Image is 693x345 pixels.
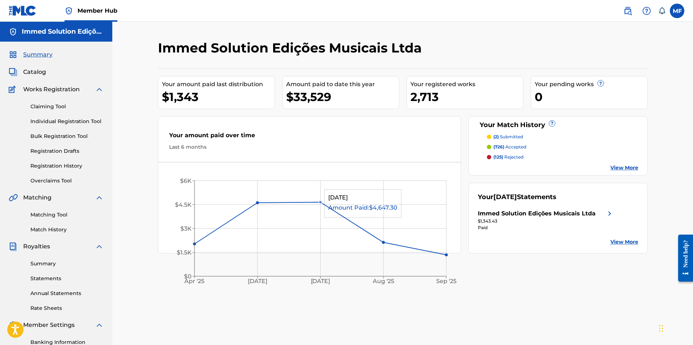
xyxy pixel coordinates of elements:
span: Royalties [23,242,50,251]
span: Member Hub [78,7,117,15]
div: $33,529 [286,89,399,105]
a: Rate Sheets [30,304,104,312]
a: Registration Drafts [30,147,104,155]
img: Top Rightsholder [64,7,73,15]
iframe: Resource Center [673,229,693,287]
tspan: Aug '25 [372,278,394,285]
a: Matching Tool [30,211,104,219]
div: Your Statements [478,192,556,202]
img: Summary [9,50,17,59]
a: (726) accepted [487,144,638,150]
tspan: [DATE] [248,278,267,285]
p: submitted [493,134,523,140]
div: Paid [478,224,614,231]
img: Royalties [9,242,17,251]
span: Catalog [23,68,46,76]
tspan: $3K [180,225,192,232]
a: Overclaims Tool [30,177,104,185]
a: Immed Solution Edições Musicais Ltdaright chevron icon$1,343.43Paid [478,209,614,231]
a: Match History [30,226,104,233]
img: expand [95,242,104,251]
img: help [642,7,651,15]
span: [DATE] [493,193,517,201]
a: (2) submitted [487,134,638,140]
div: $1,343.43 [478,218,614,224]
img: MLC Logo [9,5,37,16]
a: Annual Statements [30,290,104,297]
div: 0 [535,89,647,105]
tspan: Apr '25 [184,278,204,285]
div: Your pending works [535,80,647,89]
img: expand [95,321,104,329]
span: ? [598,80,604,86]
a: (125) rejected [487,154,638,160]
img: Member Settings [9,321,17,329]
a: View More [610,238,638,246]
img: search [623,7,632,15]
span: ? [549,121,555,126]
div: Your amount paid over time [169,131,450,143]
div: Your registered works [410,80,523,89]
tspan: Sep '25 [436,278,456,285]
div: Arrastar [659,317,663,339]
div: $1,343 [162,89,275,105]
img: Matching [9,193,18,202]
a: SummarySummary [9,50,53,59]
a: Registration History [30,162,104,170]
div: Your Match History [478,120,638,130]
a: Public Search [621,4,635,18]
tspan: [DATE] [310,278,330,285]
div: Your amount paid last distribution [162,80,275,89]
p: accepted [493,144,526,150]
p: rejected [493,154,523,160]
span: Member Settings [23,321,75,329]
h5: Immed Solution Edições Musicais Ltda [22,28,104,36]
a: CatalogCatalog [9,68,46,76]
div: Last 6 months [169,143,450,151]
tspan: $1.5K [177,249,192,256]
h2: Immed Solution Edições Musicais Ltda [158,40,425,56]
img: right chevron icon [605,209,614,218]
tspan: $6K [180,177,192,184]
div: 2,713 [410,89,523,105]
img: Accounts [9,28,17,36]
div: Immed Solution Edições Musicais Ltda [478,209,596,218]
div: User Menu [670,4,684,18]
a: Summary [30,260,104,268]
span: Summary [23,50,53,59]
span: Works Registration [23,85,80,94]
a: Claiming Tool [30,103,104,110]
img: Works Registration [9,85,18,94]
tspan: $0 [184,273,192,280]
a: View More [610,164,638,172]
img: expand [95,85,104,94]
a: Individual Registration Tool [30,118,104,125]
div: Help [639,4,654,18]
span: (125) [493,154,503,160]
img: Catalog [9,68,17,76]
div: Notifications [658,7,665,14]
iframe: Chat Widget [657,310,693,345]
a: Statements [30,275,104,282]
a: Bulk Registration Tool [30,132,104,140]
span: Matching [23,193,51,202]
tspan: $4.5K [175,201,192,208]
img: expand [95,193,104,202]
div: Widget de chat [657,310,693,345]
div: Amount paid to date this year [286,80,399,89]
span: (2) [493,134,499,139]
span: (726) [493,144,504,150]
